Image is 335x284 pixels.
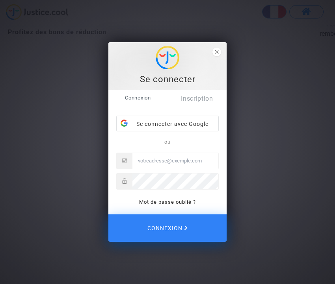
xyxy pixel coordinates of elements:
a: Inscription [167,90,227,108]
span: ou [164,139,171,145]
span: Connexion [147,220,188,236]
div: Se connecter [113,74,222,85]
div: Se connecter avec Google [117,116,218,132]
button: Connexion [108,214,227,242]
span: Connexion [108,90,167,106]
input: Email [132,153,218,169]
a: Mot de passe oublié ? [139,199,196,205]
input: Password [132,173,218,189]
span: close [212,48,221,56]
